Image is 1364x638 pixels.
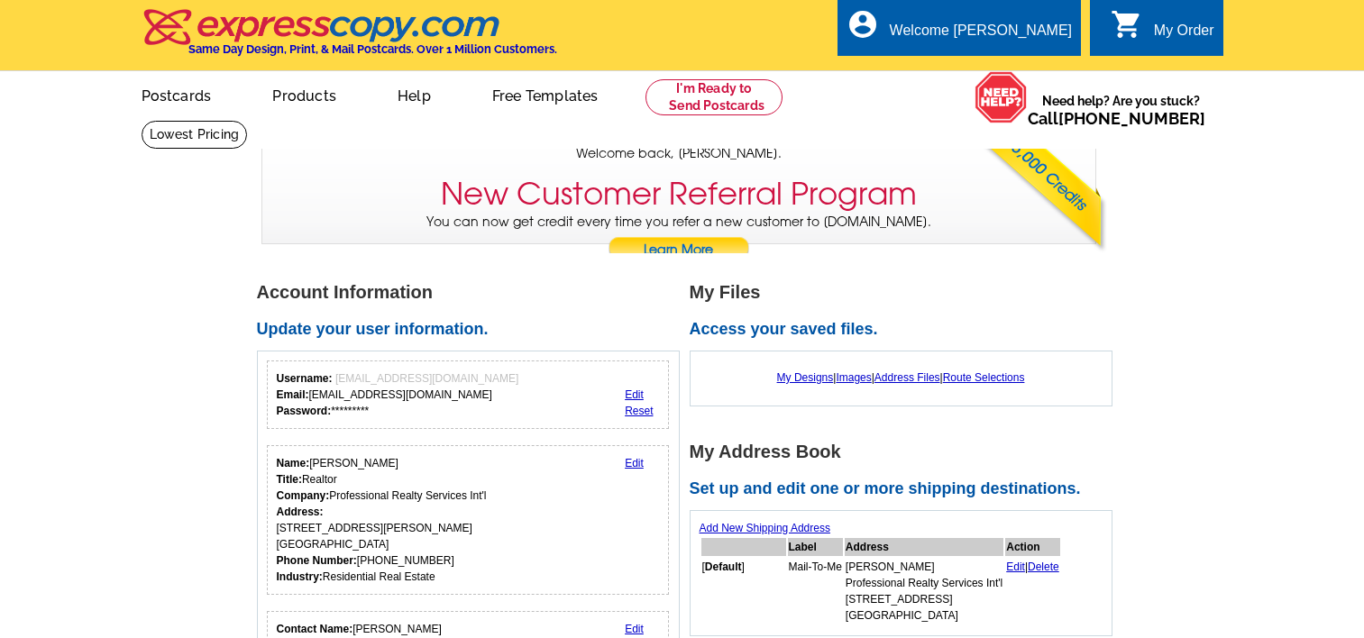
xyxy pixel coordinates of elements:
[625,457,644,469] a: Edit
[257,283,690,302] h1: Account Information
[943,371,1025,384] a: Route Selections
[845,558,1003,624] td: [PERSON_NAME] Professional Realty Services Int'l [STREET_ADDRESS] [GEOGRAPHIC_DATA]
[1006,561,1025,573] a: Edit
[277,506,324,518] strong: Address:
[277,388,309,401] strong: Email:
[277,457,310,469] strong: Name:
[1154,23,1214,48] div: My Order
[335,372,518,385] span: [EMAIL_ADDRESS][DOMAIN_NAME]
[777,371,834,384] a: My Designs
[441,176,917,213] h3: New Customer Referral Program
[788,538,843,556] th: Label
[277,554,357,567] strong: Phone Number:
[625,388,644,401] a: Edit
[700,522,830,534] a: Add New Shipping Address
[845,538,1003,556] th: Address
[705,561,742,573] b: Default
[142,22,557,56] a: Same Day Design, Print, & Mail Postcards. Over 1 Million Customers.
[267,445,670,595] div: Your personal details.
[1028,92,1214,128] span: Need help? Are you stuck?
[1111,20,1214,42] a: shopping_cart My Order
[700,360,1103,395] div: | | |
[277,372,333,385] strong: Username:
[277,570,323,583] strong: Industry:
[243,73,365,115] a: Products
[463,73,627,115] a: Free Templates
[836,371,871,384] a: Images
[975,71,1028,123] img: help
[690,320,1122,340] h2: Access your saved files.
[625,623,644,635] a: Edit
[262,213,1095,264] p: You can now get credit every time you refer a new customer to [DOMAIN_NAME].
[1028,109,1205,128] span: Call
[701,558,786,624] td: [ ]
[1058,109,1205,128] a: [PHONE_NUMBER]
[277,473,302,486] strong: Title:
[257,320,690,340] h2: Update your user information.
[113,73,241,115] a: Postcards
[1111,8,1143,41] i: shopping_cart
[188,42,557,56] h4: Same Day Design, Print, & Mail Postcards. Over 1 Million Customers.
[369,73,460,115] a: Help
[890,23,1072,48] div: Welcome [PERSON_NAME]
[690,283,1122,302] h1: My Files
[277,405,332,417] strong: Password:
[874,371,940,384] a: Address Files
[267,360,670,429] div: Your login information.
[625,405,653,417] a: Reset
[277,623,353,635] strong: Contact Name:
[1028,561,1059,573] a: Delete
[788,558,843,624] td: Mail-To-Me
[277,489,330,502] strong: Company:
[847,8,879,41] i: account_circle
[690,442,1122,461] h1: My Address Book
[1005,558,1060,624] td: |
[608,237,750,264] a: Learn More
[690,479,1122,499] h2: Set up and edit one or more shipping destinations.
[277,455,487,585] div: [PERSON_NAME] Realtor Professional Realty Services Int'l [STREET_ADDRESS][PERSON_NAME] [GEOGRAPHI...
[576,144,782,163] span: Welcome back, [PERSON_NAME].
[1005,538,1060,556] th: Action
